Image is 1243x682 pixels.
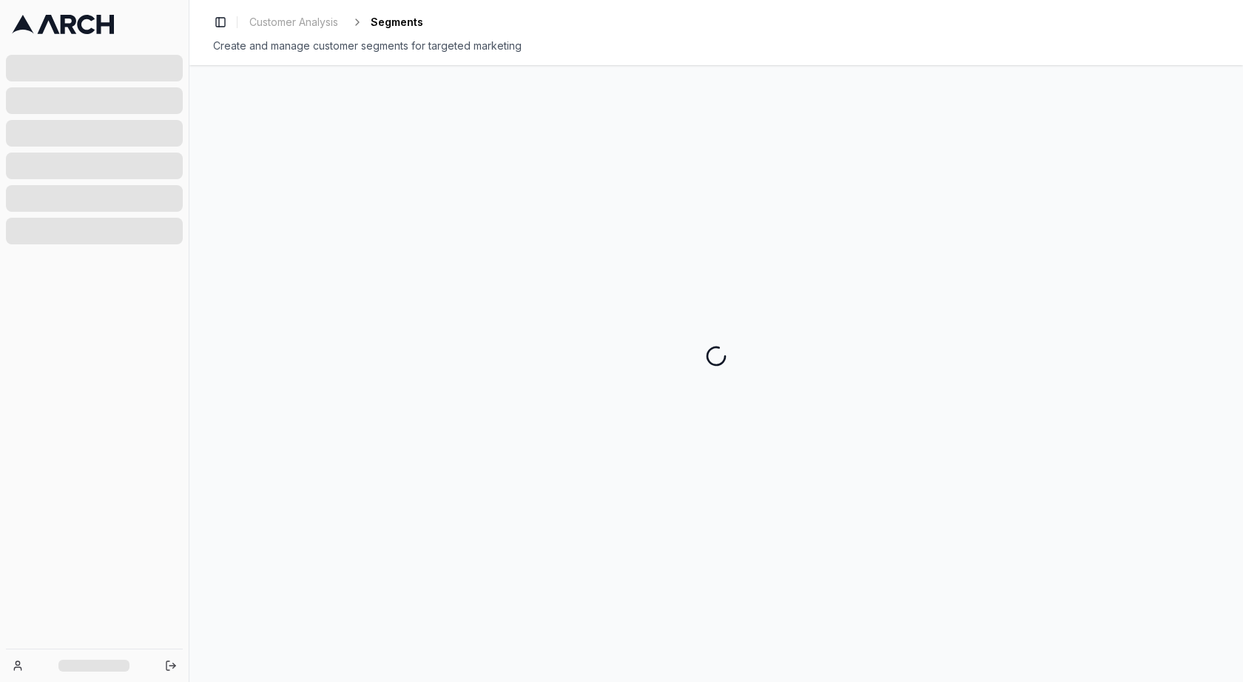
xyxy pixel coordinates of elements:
[371,15,423,30] span: Segments
[243,12,423,33] nav: breadcrumb
[161,655,181,676] button: Log out
[243,12,344,33] a: Customer Analysis
[249,15,338,30] span: Customer Analysis
[213,39,1219,53] div: Create and manage customer segments for targeted marketing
